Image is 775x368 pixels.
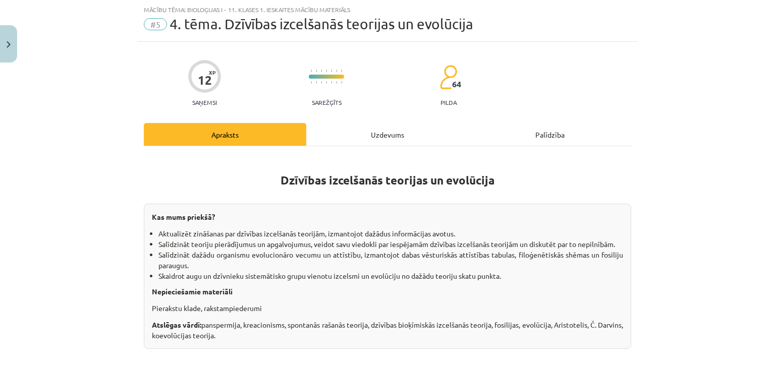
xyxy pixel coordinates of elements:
[152,212,215,221] strong: Kas mums priekšā?
[152,303,623,314] p: Pierakstu klade, rakstampiederumi
[311,81,312,84] img: icon-short-line-57e1e144782c952c97e751825c79c345078a6d821885a25fce030b3d8c18986b.svg
[188,99,221,106] p: Saņemsi
[311,70,312,72] img: icon-short-line-57e1e144782c952c97e751825c79c345078a6d821885a25fce030b3d8c18986b.svg
[144,123,306,146] div: Apraksts
[158,271,623,281] li: Skaidrot augu un dzīvnieku sistemātisko grupu vienotu izcelsmi un evolūciju no dažādu teoriju ska...
[306,123,469,146] div: Uzdevums
[158,239,623,250] li: Salīdzināt teoriju pierādījumus un apgalvojumus, veidot savu viedokli par iespējamām dzīvības izc...
[321,70,322,72] img: icon-short-line-57e1e144782c952c97e751825c79c345078a6d821885a25fce030b3d8c18986b.svg
[158,228,623,239] li: Aktualizēt zināšanas par dzīvības izcelšanās teorijām, izmantojot dažādus informācijas avotus.
[7,41,11,48] img: icon-close-lesson-0947bae3869378f0d4975bcd49f059093ad1ed9edebbc8119c70593378902aed.svg
[144,204,631,349] div: panspermija, kreacionisms, spontanās rašanās teorija, dzīvības bioķīmiskās izcelšanās teorija, fo...
[152,320,201,329] strong: Atslēgas vārdi:
[336,70,337,72] img: icon-short-line-57e1e144782c952c97e751825c79c345078a6d821885a25fce030b3d8c18986b.svg
[152,287,233,296] strong: Nepieciešamie materiāli
[321,81,322,84] img: icon-short-line-57e1e144782c952c97e751825c79c345078a6d821885a25fce030b3d8c18986b.svg
[158,250,623,271] li: Salīdzināt dažādu organismu evolucionāro vecumu un attīstību, izmantojot dabas vēsturiskās attīst...
[316,70,317,72] img: icon-short-line-57e1e144782c952c97e751825c79c345078a6d821885a25fce030b3d8c18986b.svg
[452,80,461,89] span: 64
[326,70,327,72] img: icon-short-line-57e1e144782c952c97e751825c79c345078a6d821885a25fce030b3d8c18986b.svg
[144,18,167,30] span: #5
[312,99,342,106] p: Sarežģīts
[316,81,317,84] img: icon-short-line-57e1e144782c952c97e751825c79c345078a6d821885a25fce030b3d8c18986b.svg
[341,70,342,72] img: icon-short-line-57e1e144782c952c97e751825c79c345078a6d821885a25fce030b3d8c18986b.svg
[336,81,337,84] img: icon-short-line-57e1e144782c952c97e751825c79c345078a6d821885a25fce030b3d8c18986b.svg
[326,81,327,84] img: icon-short-line-57e1e144782c952c97e751825c79c345078a6d821885a25fce030b3d8c18986b.svg
[331,70,332,72] img: icon-short-line-57e1e144782c952c97e751825c79c345078a6d821885a25fce030b3d8c18986b.svg
[144,6,631,13] div: Mācību tēma: Bioloģijas i - 11. klases 1. ieskaites mācību materiāls
[198,73,212,87] div: 12
[170,16,473,32] span: 4. tēma. Dzīvības izcelšanās teorijas un evolūcija
[209,70,215,75] span: XP
[341,81,342,84] img: icon-short-line-57e1e144782c952c97e751825c79c345078a6d821885a25fce030b3d8c18986b.svg
[439,65,457,90] img: students-c634bb4e5e11cddfef0936a35e636f08e4e9abd3cc4e673bd6f9a4125e45ecb1.svg
[440,99,457,106] p: pilda
[469,123,631,146] div: Palīdzība
[331,81,332,84] img: icon-short-line-57e1e144782c952c97e751825c79c345078a6d821885a25fce030b3d8c18986b.svg
[281,173,494,188] strong: Dzīvības izcelšanās teorijas un evolūcija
